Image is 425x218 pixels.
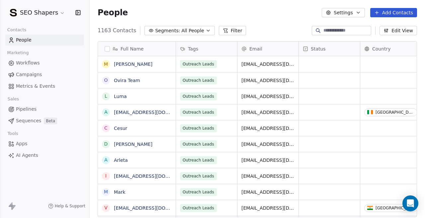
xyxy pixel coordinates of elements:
a: [PERSON_NAME] [114,142,152,147]
div: Email [237,42,298,56]
span: [EMAIL_ADDRESS][DOMAIN_NAME] [241,61,295,67]
div: D [104,141,108,148]
a: [EMAIL_ADDRESS][DOMAIN_NAME] [114,205,195,211]
span: Outreach Leads [180,188,217,196]
a: Metrics & Events [5,81,84,92]
span: Full Name [121,46,144,52]
span: Outreach Leads [180,172,217,180]
a: Workflows [5,57,84,68]
span: [EMAIL_ADDRESS][DOMAIN_NAME] [241,125,295,132]
span: Email [249,46,262,52]
button: Edit View [380,26,417,35]
div: [GEOGRAPHIC_DATA] [376,110,414,115]
span: [EMAIL_ADDRESS][DOMAIN_NAME] [241,141,295,148]
button: SEO Shapers [8,7,66,18]
div: M [104,61,108,68]
a: Luma [114,94,127,99]
span: Outreach Leads [180,60,217,68]
div: i [105,172,107,179]
span: Outreach Leads [180,140,217,148]
a: [PERSON_NAME] [114,61,152,67]
span: Metrics & Events [16,83,55,90]
span: Pipelines [16,106,37,113]
a: Pipelines [5,104,84,115]
span: All People [181,27,204,34]
div: M [104,188,108,195]
a: Mark [114,189,126,195]
span: Outreach Leads [180,76,217,84]
a: AI Agents [5,150,84,161]
span: Sequences [16,117,41,124]
span: Beta [44,118,57,124]
div: O [104,77,108,84]
span: Outreach Leads [180,156,217,164]
div: a [104,109,108,116]
span: Country [372,46,391,52]
div: v [104,204,108,211]
span: Tools [5,129,21,139]
a: Arleta [114,158,128,163]
a: Help & Support [48,203,85,209]
span: [EMAIL_ADDRESS][DOMAIN_NAME] [241,189,295,195]
span: [EMAIL_ADDRESS][DOMAIN_NAME] [241,173,295,179]
div: Status [299,42,360,56]
span: Segments: [155,27,180,34]
div: [GEOGRAPHIC_DATA] [376,206,414,210]
button: Add Contacts [370,8,417,17]
span: 1163 Contacts [98,27,136,35]
a: People [5,35,84,46]
div: C [104,125,108,132]
span: Outreach Leads [180,124,217,132]
div: A [104,157,108,163]
span: Apps [16,140,28,147]
span: People [98,8,128,18]
span: SEO Shapers [20,8,58,17]
span: Outreach Leads [180,108,217,116]
span: Help & Support [55,203,85,209]
span: People [16,37,32,44]
span: [EMAIL_ADDRESS][DOMAIN_NAME] [241,157,295,163]
span: [EMAIL_ADDRESS][DOMAIN_NAME] [241,205,295,211]
span: AI Agents [16,152,38,159]
span: Marketing [4,48,32,58]
div: Country [360,42,421,56]
span: Outreach Leads [180,204,217,212]
span: Contacts [4,25,29,35]
div: Tags [176,42,237,56]
img: SEO-Shapers-Favicon.png [9,9,17,17]
span: Sales [5,94,22,104]
span: Status [311,46,326,52]
div: Open Intercom Messenger [402,195,418,211]
a: [EMAIL_ADDRESS][DOMAIN_NAME] [114,110,195,115]
span: Outreach Leads [180,92,217,100]
a: [EMAIL_ADDRESS][DOMAIN_NAME] [114,173,195,179]
span: [EMAIL_ADDRESS][DOMAIN_NAME] [241,109,295,116]
div: Full Name [98,42,176,56]
span: Workflows [16,59,40,66]
div: grid [98,56,176,217]
span: [EMAIL_ADDRESS][DOMAIN_NAME] [241,77,295,84]
button: Settings [322,8,365,17]
a: Campaigns [5,69,84,80]
span: [EMAIL_ADDRESS][DOMAIN_NAME] [241,93,295,100]
div: L [105,93,107,100]
button: Filter [219,26,246,35]
a: SequencesBeta [5,115,84,126]
a: Apps [5,138,84,149]
a: Ovira Team [114,78,140,83]
span: Campaigns [16,71,42,78]
a: Cesur [114,126,127,131]
span: Tags [188,46,198,52]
